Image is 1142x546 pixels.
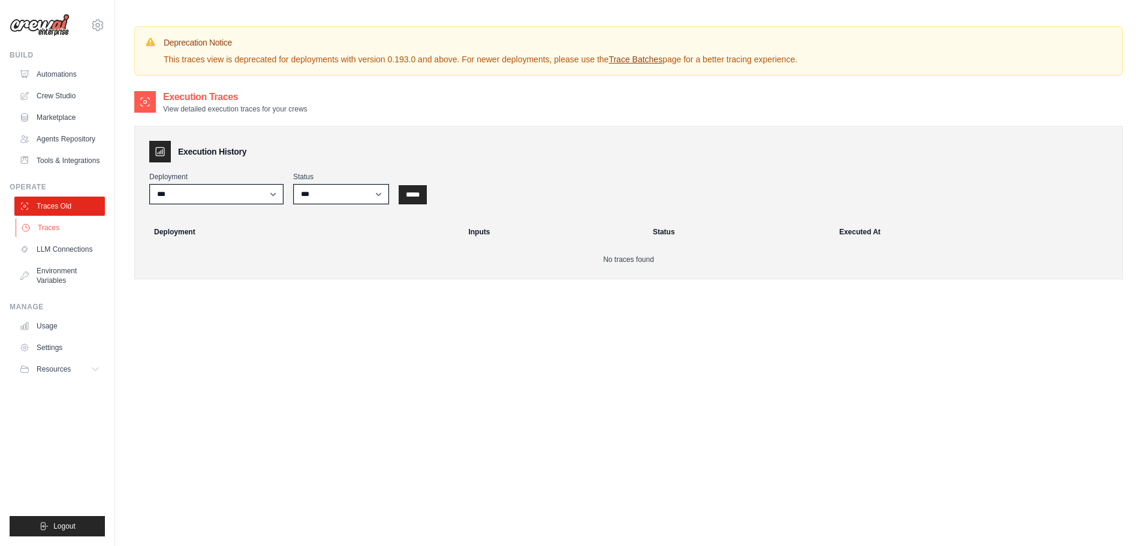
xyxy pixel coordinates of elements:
a: Automations [14,65,105,84]
a: Environment Variables [14,261,105,290]
a: Marketplace [14,108,105,127]
th: Inputs [461,219,645,245]
h3: Deprecation Notice [164,37,797,49]
p: No traces found [149,255,1108,264]
a: Traces Old [14,197,105,216]
a: Agents Repository [14,129,105,149]
a: Settings [14,338,105,357]
div: Build [10,50,105,60]
label: Deployment [149,172,284,182]
a: LLM Connections [14,240,105,259]
h3: Execution History [178,146,246,158]
a: Crew Studio [14,86,105,105]
th: Executed At [832,219,1117,245]
span: Resources [37,364,71,374]
a: Tools & Integrations [14,151,105,170]
button: Resources [14,360,105,379]
p: View detailed execution traces for your crews [163,104,308,114]
th: Deployment [140,219,461,245]
p: This traces view is deprecated for deployments with version 0.193.0 and above. For newer deployme... [164,53,797,65]
label: Status [293,172,389,182]
th: Status [646,219,832,245]
div: Manage [10,302,105,312]
a: Trace Batches [608,55,662,64]
img: Logo [10,14,70,37]
div: Operate [10,182,105,192]
a: Usage [14,316,105,336]
a: Traces [16,218,106,237]
h2: Execution Traces [163,90,308,104]
button: Logout [10,516,105,536]
span: Logout [53,521,76,531]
